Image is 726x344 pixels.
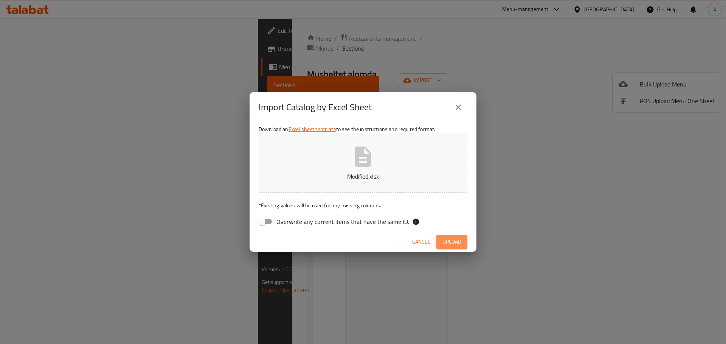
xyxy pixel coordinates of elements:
[259,133,467,193] button: Modified.xlsx
[270,172,456,181] p: Modified.xlsx
[412,237,430,247] span: Cancel
[250,122,476,232] div: Download an to see the instructions and required format.
[259,101,372,113] h2: Import Catalog by Excel Sheet
[442,237,461,247] span: Upload
[276,217,409,226] span: Overwrite any current items that have the same ID.
[289,124,336,134] a: Excel sheet template
[449,98,467,116] button: close
[436,235,467,249] button: Upload
[259,202,467,209] p: Existing values will be used for any missing columns.
[409,235,433,249] button: Cancel
[412,218,420,225] svg: If the overwrite option isn't selected, then the items that match an existing ID will be ignored ...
